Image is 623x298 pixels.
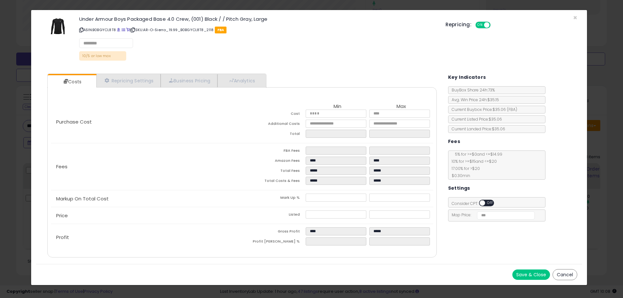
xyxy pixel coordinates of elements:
[51,213,242,218] p: Price
[79,51,126,61] p: 10/5 ar low max
[446,22,471,27] h5: Repricing:
[448,201,503,206] span: Consider CPT:
[507,107,517,112] span: ( FBA )
[51,235,242,240] p: Profit
[51,196,242,201] p: Markup On Total Cost
[51,164,242,169] p: Fees
[452,151,502,157] span: 5 % for >= $0 and <= $14.99
[553,269,577,280] button: Cancel
[242,177,306,187] td: Total Costs & Fees
[217,74,265,87] a: Analytics
[122,27,125,32] a: All offer listings
[448,184,470,192] h5: Settings
[369,104,433,110] th: Max
[448,73,486,81] h5: Key Indicators
[512,269,550,280] button: Save & Close
[242,157,306,167] td: Amazon Fees
[96,74,161,87] a: Repricing Settings
[242,167,306,177] td: Total Fees
[448,166,480,171] span: 17.00 % for > $20
[573,13,577,22] span: ×
[448,107,517,112] span: Current Buybox Price:
[448,116,502,122] span: Current Listed Price: $35.06
[306,104,369,110] th: Min
[242,110,306,120] td: Cost
[448,173,470,178] span: $0.30 min
[490,22,500,28] span: OFF
[48,17,67,36] img: 312A--cshsL._SL60_.jpg
[242,147,306,157] td: FBA Fees
[79,25,436,35] p: ASIN: B0BGYCL8T8 | SKU: AR-O-Sierra_19.99_B0BGYCL8T8_2118
[48,75,96,88] a: Costs
[485,200,495,206] span: OFF
[493,107,517,112] span: $35.06
[51,119,242,125] p: Purchase Cost
[242,210,306,221] td: Listed
[448,159,497,164] span: 10 % for >= $15 and <= $20
[448,137,460,146] h5: Fees
[242,194,306,204] td: Mark Up %
[79,17,436,21] h3: Under Armour Boys Packaged Base 4.0 Crew, (001) Black / / Pitch Gray, Large
[215,27,227,33] span: FBA
[448,97,499,102] span: Avg. Win Price 24h: $35.15
[448,87,495,93] span: BuyBox Share 24h: 73%
[448,126,505,132] span: Current Landed Price: $35.06
[126,27,130,32] a: Your listing only
[242,227,306,237] td: Gross Profit
[242,120,306,130] td: Additional Costs
[242,130,306,140] td: Total
[448,212,535,218] span: Map Price:
[242,237,306,247] td: Profit [PERSON_NAME] %
[476,22,484,28] span: ON
[117,27,120,32] a: BuyBox page
[161,74,217,87] a: Business Pricing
